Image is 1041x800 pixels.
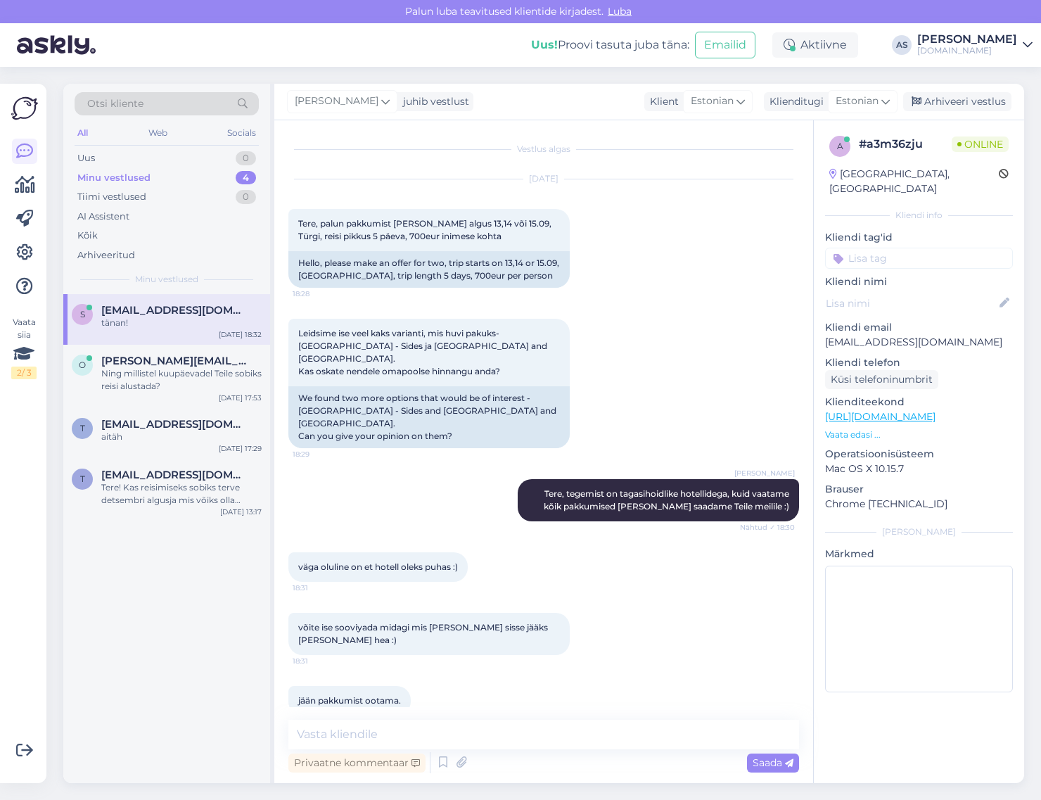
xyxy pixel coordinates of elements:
[772,32,858,58] div: Aktiivne
[825,410,935,423] a: [URL][DOMAIN_NAME]
[80,423,85,433] span: t
[79,360,86,370] span: o
[288,172,799,185] div: [DATE]
[219,393,262,403] div: [DATE] 17:53
[293,583,345,593] span: 18:31
[288,143,799,155] div: Vestlus algas
[236,151,256,165] div: 0
[825,274,1013,289] p: Kliendi nimi
[298,695,401,706] span: jään pakkumist ootama.
[220,507,262,517] div: [DATE] 13:17
[298,622,550,645] span: võite ise sooviyada midagi mis [PERSON_NAME] sisse jääks [PERSON_NAME] hea :)
[77,171,151,185] div: Minu vestlused
[826,296,997,311] input: Lisa nimi
[825,355,1013,370] p: Kliendi telefon
[77,229,98,243] div: Kõik
[825,248,1013,269] input: Lisa tag
[825,482,1013,497] p: Brauser
[531,37,689,53] div: Proovi tasuta juba täna:
[764,94,824,109] div: Klienditugi
[219,443,262,454] div: [DATE] 17:29
[101,418,248,431] span: tiiuloot@gmail.com
[298,561,458,572] span: väga oluline on et hotell oleks puhas :)
[146,124,170,142] div: Web
[825,209,1013,222] div: Kliendi info
[101,481,262,507] div: Tere! Kas reisimiseks sobiks terve detsembri algusja mis võiks olla maksimaalne eelarve perele, m...
[531,38,558,51] b: Uus!
[11,95,38,122] img: Askly Logo
[293,288,345,299] span: 18:28
[829,167,999,196] div: [GEOGRAPHIC_DATA], [GEOGRAPHIC_DATA]
[288,251,570,288] div: Hello, please make an offer for two, trip starts on 13,14 or 15.09, [GEOGRAPHIC_DATA], trip lengt...
[825,428,1013,441] p: Vaata edasi ...
[859,136,952,153] div: # a3m36zju
[917,34,1033,56] a: [PERSON_NAME][DOMAIN_NAME]
[836,94,879,109] span: Estonian
[75,124,91,142] div: All
[298,218,554,241] span: Tere, palun pakkumist [PERSON_NAME] algus 13,14 või 15.09, Türgi, reisi pikkus 5 päeva, 700eur in...
[101,317,262,329] div: tänan!
[77,190,146,204] div: Tiimi vestlused
[293,449,345,459] span: 18:29
[825,395,1013,409] p: Klienditeekond
[952,136,1009,152] span: Online
[219,329,262,340] div: [DATE] 18:32
[101,355,248,367] span: olga.kartau@gmail.com
[101,367,262,393] div: Ning millistel kuupäevadel Teile sobiks reisi alustada?
[544,488,791,512] span: Tere, tegemist on tagasihoidlike hotellidega, kuid vaatame kõik pakkumised [PERSON_NAME] saadame ...
[644,94,679,109] div: Klient
[825,335,1013,350] p: [EMAIL_ADDRESS][DOMAIN_NAME]
[825,497,1013,512] p: Chrome [TECHNICAL_ID]
[295,94,378,109] span: [PERSON_NAME]
[101,469,248,481] span: tsvetkova.liina@gmail.com
[825,547,1013,561] p: Märkmed
[917,34,1017,45] div: [PERSON_NAME]
[101,431,262,443] div: aitäh
[825,370,938,389] div: Küsi telefoninumbrit
[236,190,256,204] div: 0
[917,45,1017,56] div: [DOMAIN_NAME]
[825,462,1013,476] p: Mac OS X 10.15.7
[101,304,248,317] span: seppaidi@gmail.com
[892,35,912,55] div: AS
[288,386,570,448] div: We found two more options that would be of interest - [GEOGRAPHIC_DATA] - Sides and [GEOGRAPHIC_D...
[691,94,734,109] span: Estonian
[825,320,1013,335] p: Kliendi email
[825,447,1013,462] p: Operatsioonisüsteem
[77,210,129,224] div: AI Assistent
[837,141,843,151] span: a
[77,151,95,165] div: Uus
[397,94,469,109] div: juhib vestlust
[87,96,143,111] span: Otsi kliente
[11,367,37,379] div: 2 / 3
[753,756,793,769] span: Saada
[825,526,1013,538] div: [PERSON_NAME]
[236,171,256,185] div: 4
[298,328,549,376] span: Leidsime ise veel kaks varianti, mis huvi pakuks- [GEOGRAPHIC_DATA] - Sides ja [GEOGRAPHIC_DATA] ...
[825,230,1013,245] p: Kliendi tag'id
[80,309,85,319] span: s
[11,316,37,379] div: Vaata siia
[77,248,135,262] div: Arhiveeritud
[224,124,259,142] div: Socials
[293,656,345,666] span: 18:31
[903,92,1011,111] div: Arhiveeri vestlus
[135,273,198,286] span: Minu vestlused
[288,754,426,773] div: Privaatne kommentaar
[80,474,85,484] span: t
[740,522,795,533] span: Nähtud ✓ 18:30
[603,5,636,18] span: Luba
[695,32,755,58] button: Emailid
[734,468,795,478] span: [PERSON_NAME]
